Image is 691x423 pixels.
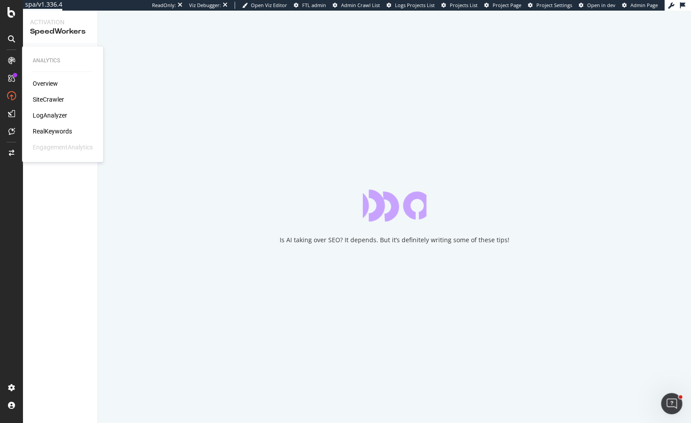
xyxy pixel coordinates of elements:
[302,2,326,8] span: FTL admin
[30,27,91,37] div: SpeedWorkers
[152,2,176,9] div: ReadOnly:
[630,2,658,8] span: Admin Page
[622,2,658,9] a: Admin Page
[450,2,478,8] span: Projects List
[536,2,572,8] span: Project Settings
[528,2,572,9] a: Project Settings
[341,2,380,8] span: Admin Crawl List
[493,2,521,8] span: Project Page
[661,393,682,414] iframe: Intercom live chat
[33,127,72,136] a: RealKeywords
[33,143,93,152] div: EngagementAnalytics
[33,95,64,104] a: SiteCrawler
[280,236,509,244] div: Is AI taking over SEO? It depends. But it’s definitely writing some of these tips!
[363,190,426,221] div: animation
[242,2,287,9] a: Open Viz Editor
[395,2,435,8] span: Logs Projects List
[33,79,58,88] a: Overview
[484,2,521,9] a: Project Page
[251,2,287,8] span: Open Viz Editor
[333,2,380,9] a: Admin Crawl List
[441,2,478,9] a: Projects List
[587,2,615,8] span: Open in dev
[33,111,67,120] a: LogAnalyzer
[387,2,435,9] a: Logs Projects List
[33,57,93,65] div: Analytics
[294,2,326,9] a: FTL admin
[579,2,615,9] a: Open in dev
[30,18,91,27] div: Activation
[189,2,221,9] div: Viz Debugger:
